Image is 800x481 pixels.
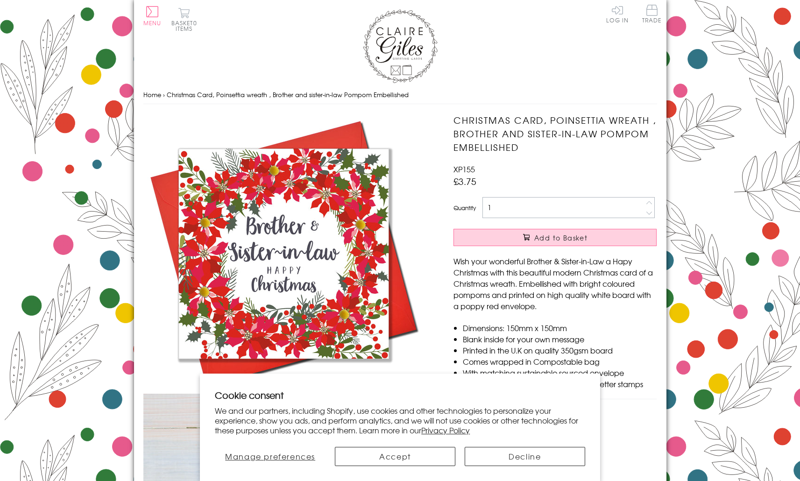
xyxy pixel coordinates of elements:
[453,229,657,246] button: Add to Basket
[143,19,162,27] span: Menu
[463,367,657,378] li: With matching sustainable sourced envelope
[642,5,662,23] span: Trade
[421,424,470,436] a: Privacy Policy
[642,5,662,25] a: Trade
[215,389,585,402] h2: Cookie consent
[335,447,455,466] button: Accept
[453,204,476,212] label: Quantity
[463,333,657,345] li: Blank inside for your own message
[534,233,588,242] span: Add to Basket
[143,6,162,26] button: Menu
[215,406,585,435] p: We and our partners, including Shopify, use cookies and other technologies to personalize your ex...
[453,255,657,311] p: Wish your wonderful Brother & Sister-in-Law a Hapy Christmas with this beautiful modern Christmas...
[463,345,657,356] li: Printed in the U.K on quality 350gsm board
[163,90,165,99] span: ›
[606,5,629,23] a: Log In
[225,451,315,462] span: Manage preferences
[463,322,657,333] li: Dimensions: 150mm x 150mm
[453,113,657,154] h1: Christmas Card, Poinsettia wreath , Brother and sister-in-law Pompom Embellished
[167,90,409,99] span: Christmas Card, Poinsettia wreath , Brother and sister-in-law Pompom Embellished
[143,90,161,99] a: Home
[453,175,476,188] span: £3.75
[171,7,197,31] button: Basket0 items
[453,163,475,175] span: XP155
[465,447,585,466] button: Decline
[176,19,197,33] span: 0 items
[143,113,424,394] img: Christmas Card, Poinsettia wreath , Brother and sister-in-law Pompom Embellished
[215,447,326,466] button: Manage preferences
[143,85,657,105] nav: breadcrumbs
[363,9,438,83] img: Claire Giles Greetings Cards
[463,356,657,367] li: Comes wrapped in Compostable bag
